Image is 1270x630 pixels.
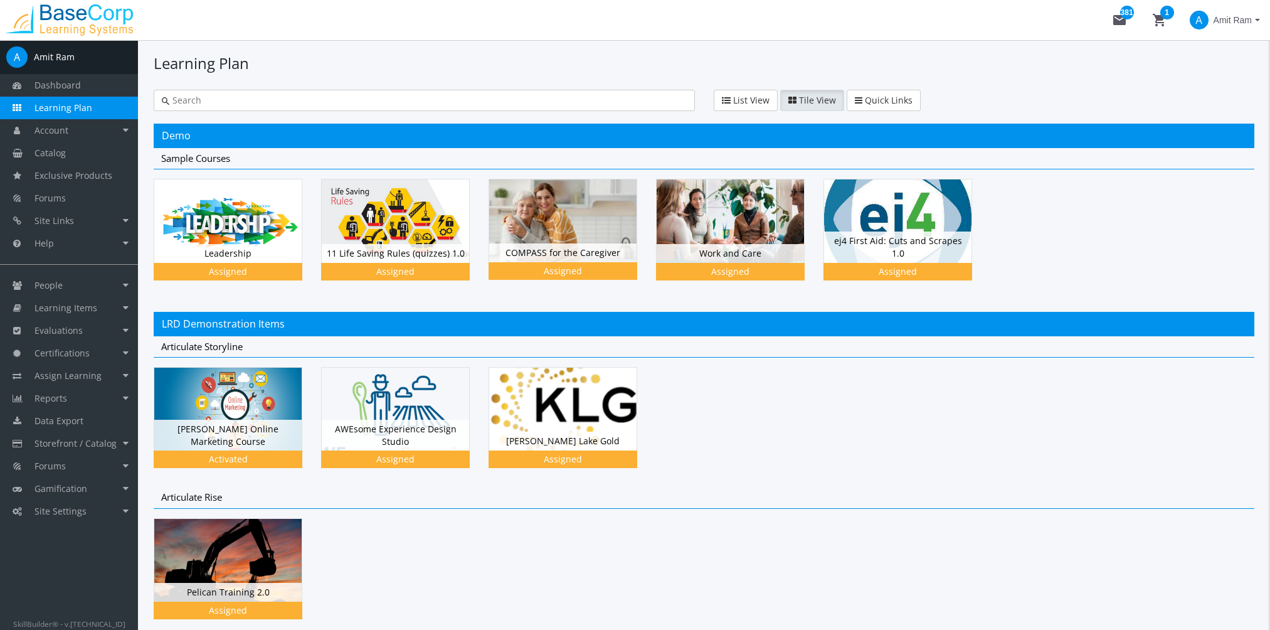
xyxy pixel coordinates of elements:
div: AWEsome Experience Design Studio [321,367,489,487]
div: COMPASS for the Caregiver [489,179,656,299]
span: Data Export [34,415,83,427]
span: Account [34,124,68,136]
span: Reports [34,392,67,404]
span: A [1190,11,1209,29]
div: Work and Care [656,179,823,299]
span: Certifications [34,347,90,359]
span: Help [34,237,54,249]
div: Assigned [491,453,635,466]
span: Sample Courses [161,152,230,164]
small: SkillBuilder® - v.[TECHNICAL_ID] [13,619,125,629]
mat-icon: mail [1112,13,1127,28]
span: Gamification [34,483,87,494]
span: Quick Links [865,94,913,106]
span: Dashboard [34,79,81,91]
div: Amit Ram [34,51,75,63]
div: Pelican Training 2.0 [154,583,302,602]
div: 11 Life Saving Rules (quizzes) 1.0 [321,179,489,299]
div: Assigned [324,265,467,278]
div: [PERSON_NAME] Lake Gold [489,367,656,487]
h1: Learning Plan [154,53,1254,74]
span: Forums [34,192,66,204]
div: ej4 First Aid: Cuts and Scrapes 1.0 [824,232,971,262]
span: Forums [34,460,66,472]
div: [PERSON_NAME] Online Marketing Course [154,420,302,451]
input: Search [169,94,687,107]
span: Learning Plan [34,102,92,114]
div: ej4 First Aid: Cuts and Scrapes 1.0 [823,179,991,299]
div: Assigned [659,265,802,278]
div: COMPASS for the Caregiver [489,243,637,262]
div: [PERSON_NAME] Online Marketing Course [154,367,321,487]
span: Learning Items [34,302,97,314]
mat-icon: shopping_cart [1152,13,1167,28]
div: Work and Care [657,244,804,263]
div: Assigned [324,453,467,466]
span: Site Links [34,215,74,227]
span: Amit Ram [1214,9,1252,31]
span: Site Settings [34,505,87,517]
div: AWEsome Experience Design Studio [322,420,469,451]
div: 11 Life Saving Rules (quizzes) 1.0 [322,244,469,263]
div: Assigned [156,604,300,617]
span: List View [733,94,770,106]
div: Assigned [826,265,970,278]
div: Assigned [156,265,300,278]
div: Activated [156,453,300,466]
div: Leadership [154,179,321,299]
span: Evaluations [34,324,83,336]
div: [PERSON_NAME] Lake Gold [489,432,637,451]
span: Tile View [799,94,836,106]
span: Storefront / Catalog [34,437,117,449]
span: A [6,46,28,68]
span: Articulate Rise [161,491,222,503]
span: LRD Demonstration Items [162,317,285,331]
span: People [34,279,63,291]
span: Assign Learning [34,370,102,382]
span: Demo [162,129,191,142]
span: Articulate Storyline [161,340,243,353]
span: Exclusive Products [34,169,112,181]
div: Assigned [491,265,635,277]
div: Leadership [154,244,302,263]
span: Catalog [34,147,66,159]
